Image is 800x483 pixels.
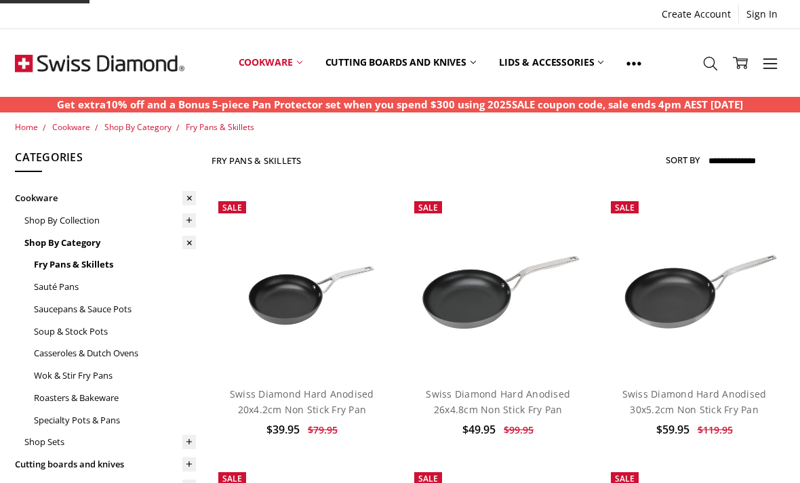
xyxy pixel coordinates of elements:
[615,33,653,93] a: Show All
[34,320,196,343] a: Soup & Stock Pots
[34,342,196,364] a: Casseroles & Dutch Ovens
[666,149,700,171] label: Sort By
[266,422,300,437] span: $39.95
[34,253,196,276] a: Fry Pans & Skillets
[604,194,785,375] a: Swiss Diamond Hard Anodised 30x5.2cm Non Stick Fry Pan
[34,364,196,387] a: Wok & Stir Fry Pans
[314,33,488,93] a: Cutting boards and knives
[487,33,615,93] a: Lids & Accessories
[308,423,338,436] span: $79.95
[15,121,38,133] a: Home
[698,423,733,436] span: $119.95
[212,155,302,166] h1: Fry Pans & Skillets
[423,335,574,360] a: Add to Cart
[15,149,196,172] h5: Categories
[24,209,196,232] a: Shop By Collection
[426,387,570,415] a: Swiss Diamond Hard Anodised 26x4.8cm Non Stick Fry Pan
[615,202,635,213] span: Sale
[604,225,785,345] img: Swiss Diamond Hard Anodised 30x5.2cm Non Stick Fry Pan
[407,194,588,375] a: Swiss Diamond Hard Anodised 26x4.8cm Non Stick Fry Pan
[222,202,242,213] span: Sale
[52,121,90,133] a: Cookware
[15,187,196,209] a: Cookware
[212,225,393,345] img: Swiss Diamond Hard Anodised 20x4.2cm Non Stick Fry Pan
[739,5,785,24] a: Sign In
[34,409,196,432] a: Specialty Pots & Pans
[407,225,588,345] img: Swiss Diamond Hard Anodised 26x4.8cm Non Stick Fry Pan
[57,97,743,112] p: Get extra10% off and a Bonus 5-piece Pan Protector set when you spend $300 using 2025SALE coupon ...
[226,335,377,360] a: Add to Cart
[15,29,184,97] img: Free Shipping On Every Order
[34,387,196,409] a: Roasters & Bakeware
[654,5,738,24] a: Create Account
[230,387,374,415] a: Swiss Diamond Hard Anodised 20x4.2cm Non Stick Fry Pan
[418,202,438,213] span: Sale
[104,121,172,133] a: Shop By Category
[186,121,254,133] a: Fry Pans & Skillets
[619,335,769,360] a: Add to Cart
[656,422,689,437] span: $59.95
[24,232,196,254] a: Shop By Category
[462,422,496,437] span: $49.95
[212,194,393,375] a: Swiss Diamond Hard Anodised 20x4.2cm Non Stick Fry Pan
[34,298,196,320] a: Saucepans & Sauce Pots
[622,387,767,415] a: Swiss Diamond Hard Anodised 30x5.2cm Non Stick Fry Pan
[24,431,196,453] a: Shop Sets
[15,453,196,476] a: Cutting boards and knives
[504,423,534,436] span: $99.95
[227,33,314,93] a: Cookware
[34,276,196,298] a: Sauté Pans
